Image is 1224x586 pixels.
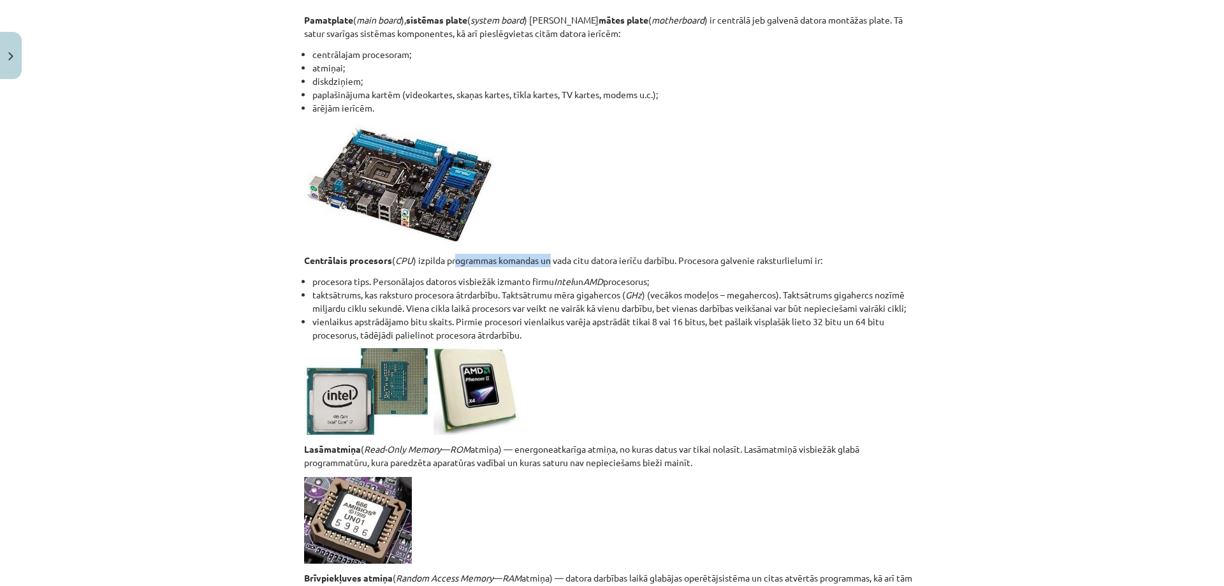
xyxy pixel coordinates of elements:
em: Read-Only Memory [364,443,441,455]
em: GHz [625,289,642,300]
em: ROM [450,443,470,455]
strong: Centrālais procesors [304,254,392,266]
em: Intel [554,275,573,287]
em: system board [470,14,524,26]
em: CPU [395,254,413,266]
em: Random Access Memory [396,572,493,583]
img: icon-close-lesson-0947bae3869378f0d4975bcd49f059093ad1ed9edebbc8119c70593378902aed.svg [8,52,13,61]
em: AMD [583,275,603,287]
strong: Brīvpiekļuves atmiņa [304,572,393,583]
strong: sistēmas plate [406,14,467,26]
li: atmiņai; [312,61,920,75]
li: paplašinājuma kartēm (videokartes, skaņas kartes, tīkla kartes, TV kartes, modems u.c.); [312,88,920,101]
em: RAM [502,572,521,583]
em: motherboard [652,14,704,26]
strong: mātes plate [599,14,648,26]
p: ( ), ( ) [PERSON_NAME] ( ) ir centrālā jeb galvenā datora montāžas plate. Tā satur svarīgas sistē... [304,13,920,40]
li: vienlaikus apstrādājamo bitu skaits. Pirmie procesori vienlaikus varēja apstrādāt tikai 8 vai 16 ... [312,315,920,342]
p: ( ) izpilda programmas komandas un vada citu datora ierīču darbību. Procesora galvenie raksturlie... [304,254,920,267]
strong: Pamatplate [304,14,353,26]
li: centrālajam procesoram; [312,48,920,61]
strong: Lasāmatmiņa [304,443,361,455]
em: main board [356,14,401,26]
li: procesora tips. Personālajos datoros visbiežāk izmanto firmu un procesorus; [312,275,920,288]
li: diskdziņiem; [312,75,920,88]
p: ( — atmiņa) — energoneatkarīga atmiņa, no kuras datus var tikai nolasīt. Lasāmatmiņā visbiežāk gl... [304,443,920,469]
li: taktsātrums, kas raksturo procesora ātrdarbību. Taktsātrumu mēra gigahercos ( ) (vecākos modeļos ... [312,288,920,315]
li: ārējām ierīcēm. [312,101,920,115]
